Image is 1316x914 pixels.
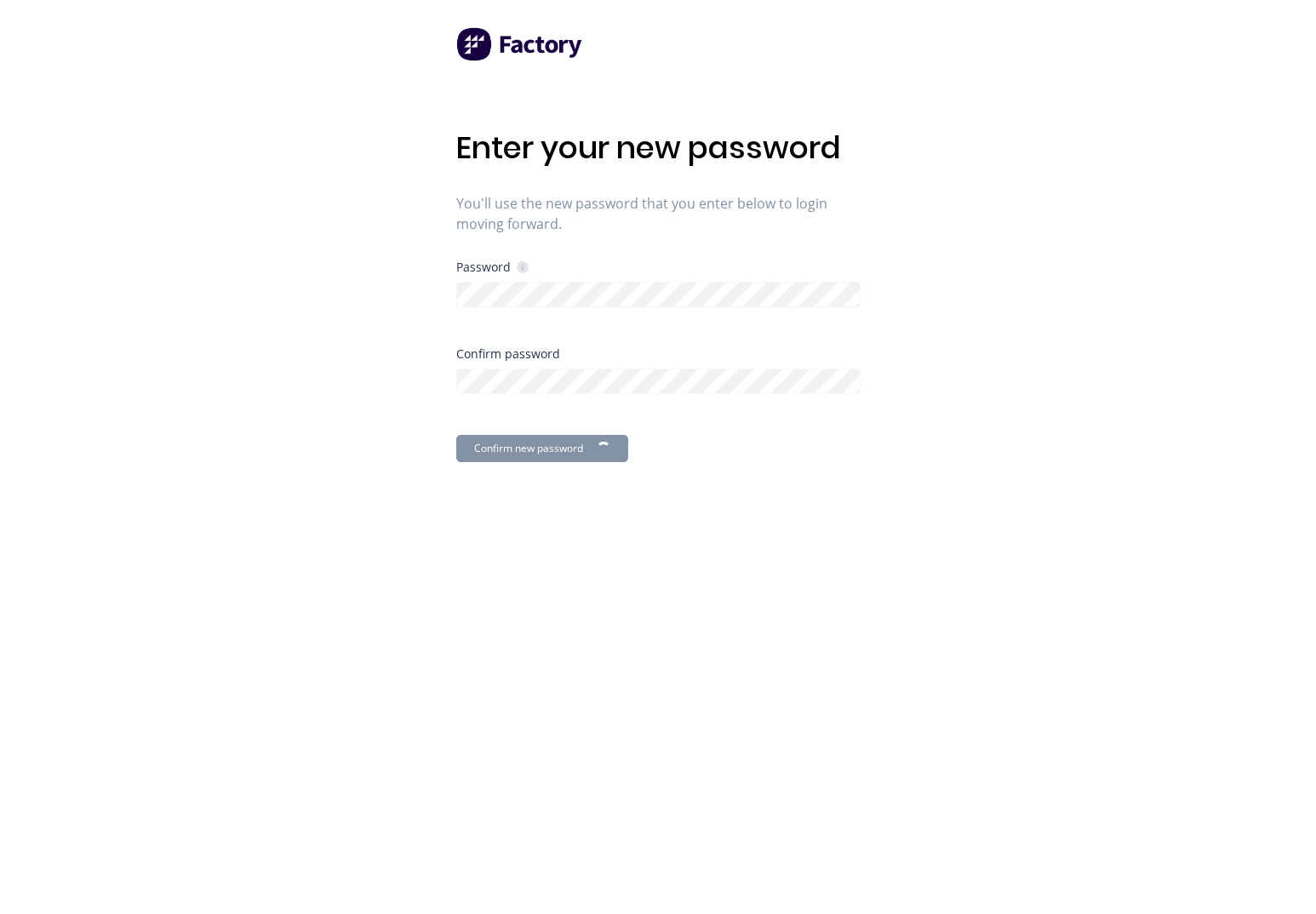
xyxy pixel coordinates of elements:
[456,129,861,166] h1: Enter your new password
[456,435,628,462] button: Confirm new password
[456,27,584,61] img: Factory
[456,193,861,234] span: You'll use the new password that you enter below to login moving forward.
[456,259,529,275] div: Password
[456,348,861,360] div: Confirm password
